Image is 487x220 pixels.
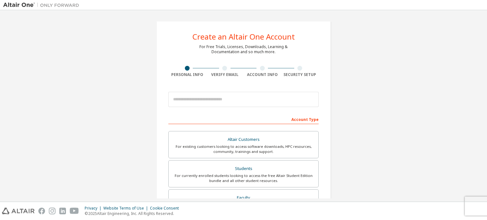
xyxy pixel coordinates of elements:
[172,135,315,144] div: Altair Customers
[38,208,45,214] img: facebook.svg
[172,144,315,154] div: For existing customers looking to access software downloads, HPC resources, community, trainings ...
[70,208,79,214] img: youtube.svg
[172,164,315,173] div: Students
[3,2,82,8] img: Altair One
[172,173,315,183] div: For currently enrolled students looking to access the free Altair Student Edition bundle and all ...
[59,208,66,214] img: linkedin.svg
[85,206,103,211] div: Privacy
[168,72,206,77] div: Personal Info
[103,206,150,211] div: Website Terms of Use
[199,44,288,54] div: For Free Trials, Licenses, Downloads, Learning & Documentation and so much more.
[85,211,183,216] p: © 2025 Altair Engineering, Inc. All Rights Reserved.
[172,193,315,202] div: Faculty
[281,72,319,77] div: Security Setup
[150,206,183,211] div: Cookie Consent
[2,208,35,214] img: altair_logo.svg
[192,33,295,41] div: Create an Altair One Account
[243,72,281,77] div: Account Info
[168,114,319,124] div: Account Type
[206,72,244,77] div: Verify Email
[49,208,55,214] img: instagram.svg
